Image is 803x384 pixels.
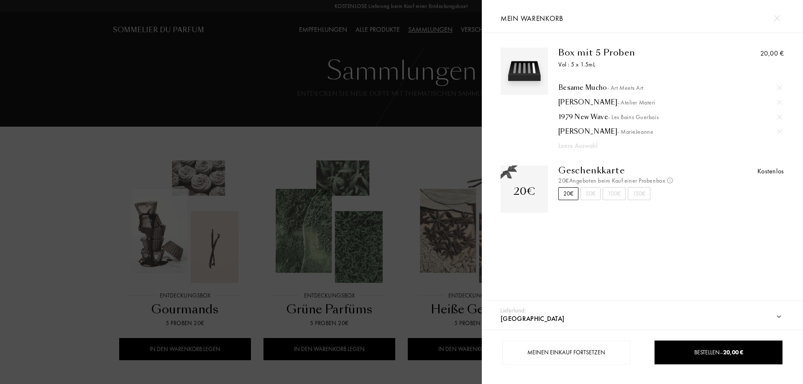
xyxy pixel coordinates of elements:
div: Kostenlos [757,166,784,176]
div: Leere Auswahl [558,141,760,151]
a: [PERSON_NAME]- Atelier Materi [558,98,782,107]
div: 1979 New Wave [558,113,782,121]
div: 20€ Angeboten beim Kauf einer Probenbox [558,176,713,185]
div: Geschenkkarte [558,165,713,175]
div: Meinen Einkauf fortsetzen [502,341,630,364]
div: [PERSON_NAME] [558,98,782,107]
img: cross.svg [777,130,782,134]
div: Bestellen – [655,348,782,357]
div: Box mit 5 Proben [558,48,713,58]
div: Vol : 5 x 1.5mL [558,60,713,69]
span: 20,00 € [723,348,743,356]
img: cross.svg [774,15,780,21]
div: [PERSON_NAME] [558,127,782,136]
span: - Les Bains Guerbois [608,113,659,121]
div: 20,00 € [760,48,784,58]
img: gift_n.png [501,165,517,180]
div: 20€ [514,184,535,199]
span: - Art Meets Art [607,84,644,92]
img: cross.svg [777,115,782,119]
img: info_voucher.png [667,178,673,183]
div: 50€ [581,187,601,200]
div: 20€ [558,187,578,200]
a: [PERSON_NAME]- MarieJeanne [558,127,782,136]
span: - Atelier Materi [617,99,655,106]
div: Besame Mucho [558,84,782,92]
img: cross.svg [777,100,782,104]
span: Mein Warenkorb [501,14,563,23]
a: Besame Mucho- Art Meets Art [558,84,782,92]
div: 100€ [603,187,626,200]
span: - MarieJeanne [617,128,653,135]
img: box_4.svg [503,50,546,93]
a: 1979 New Wave- Les Bains Guerbois [558,113,782,121]
img: cross.svg [777,86,782,90]
div: 150€ [628,187,650,200]
div: Lieferland: [500,306,526,315]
